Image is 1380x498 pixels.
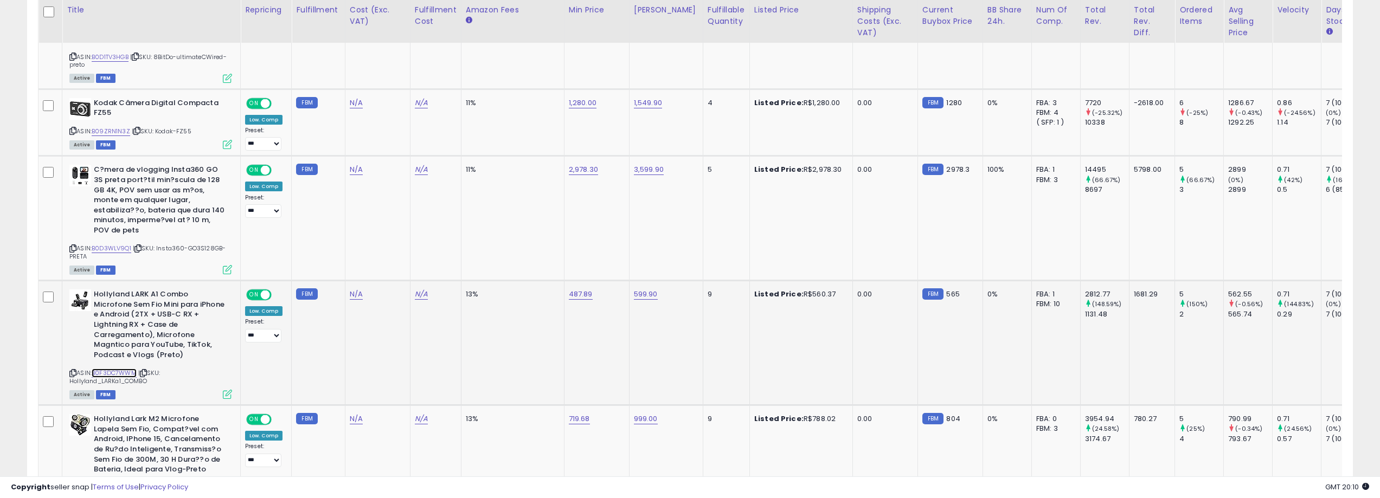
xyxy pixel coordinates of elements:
a: 3,599.90 [634,164,664,175]
div: 2812.77 [1085,289,1129,299]
small: FBM [296,413,317,424]
div: Shipping Costs (Exc. VAT) [857,4,913,38]
div: 793.67 [1228,434,1272,444]
div: 0% [987,414,1023,424]
div: Total Rev. [1085,4,1125,27]
img: 41stJl0SEYL._SL40_.jpg [69,165,91,186]
b: C?mera de vlogging Insta360 GO 3S preta port?til min?scula de 128 GB 4K, POV sem usar as m?os, mo... [94,165,226,238]
span: ON [247,166,261,175]
a: Privacy Policy [140,482,188,492]
span: | SKU: Insta360-GO3S128GB-PRETA [69,244,226,260]
div: Amazon Fees [466,4,560,16]
div: 4 [1179,434,1223,444]
div: 0.5 [1277,185,1321,195]
div: 9 [708,289,741,299]
b: Kodak Câmera Digital Compacta FZ55 [94,98,226,121]
div: 0.57 [1277,434,1321,444]
div: 0.29 [1277,309,1321,319]
small: FBM [922,413,943,424]
div: Fulfillment [296,4,340,16]
span: All listings currently available for purchase on Amazon [69,74,94,83]
a: 487.89 [569,289,593,300]
div: Title [67,4,236,16]
span: | SKU: Hollyland_LARKa1_COMBO [69,368,160,385]
div: ASIN: [69,98,232,148]
span: FBM [96,74,115,83]
div: Low. Comp [245,182,283,191]
b: Listed Price: [754,98,804,108]
div: 7 (100%) [1326,309,1370,319]
div: ASIN: [69,165,232,273]
span: ON [247,290,261,300]
div: Fulfillment Cost [415,4,457,27]
small: (25%) [1186,424,1205,433]
img: 41T8xBcN3YL._SL40_.jpg [69,98,91,120]
div: 5 [1179,414,1223,424]
a: B09ZRN1N3Z [92,127,130,136]
div: 3 [1179,185,1223,195]
div: R$560.37 [754,289,844,299]
div: Num of Comp. [1036,4,1076,27]
div: 6 (85.71%) [1326,185,1370,195]
b: Listed Price: [754,289,804,299]
div: seller snap | | [11,482,188,493]
small: (-25%) [1186,108,1208,117]
img: 51PNwUXTVxL._SL40_.jpg [69,414,91,436]
div: 1292.25 [1228,118,1272,127]
div: FBA: 3 [1036,98,1072,108]
span: All listings currently available for purchase on Amazon [69,140,94,150]
div: Cost (Exc. VAT) [350,4,406,27]
span: FBM [96,266,115,275]
a: 1,549.90 [634,98,662,108]
small: (0%) [1326,108,1341,117]
small: FBM [922,164,943,175]
div: -2618.00 [1134,98,1166,108]
a: 719.68 [569,413,590,424]
div: FBA: 1 [1036,289,1072,299]
div: Ordered Items [1179,4,1219,27]
div: Total Rev. Diff. [1134,4,1170,38]
div: 7 (100%) [1326,414,1370,424]
small: FBM [922,97,943,108]
div: 1131.48 [1085,309,1129,319]
div: Fulfillable Quantity [708,4,745,27]
small: (148.59%) [1092,300,1121,308]
div: 10338 [1085,118,1129,127]
a: N/A [350,164,363,175]
div: 8697 [1085,185,1129,195]
div: 1.14 [1277,118,1321,127]
div: 3954.94 [1085,414,1129,424]
small: (-0.43%) [1235,108,1262,117]
div: Preset: [245,443,283,467]
div: Listed Price [754,4,848,16]
b: Listed Price: [754,164,804,174]
b: Listed Price: [754,413,804,424]
div: Days In Stock [1326,4,1365,27]
span: OFF [270,99,287,108]
div: 0.00 [857,414,909,424]
small: (150%) [1186,300,1208,308]
span: 2978.3 [946,164,970,174]
a: B0D1TV3HGB [92,53,129,62]
div: Low. Comp [245,306,283,316]
span: FBM [96,390,115,399]
small: (-25.32%) [1092,108,1122,117]
div: 2899 [1228,165,1272,174]
span: All listings currently available for purchase on Amazon [69,390,94,399]
small: (24.58%) [1092,424,1119,433]
div: 7720 [1085,98,1129,108]
a: N/A [415,98,428,108]
span: All listings currently available for purchase on Amazon [69,266,94,275]
small: (144.83%) [1284,300,1313,308]
div: Preset: [245,194,283,218]
a: 1,280.00 [569,98,596,108]
div: FBM: 3 [1036,424,1072,434]
div: 5798.00 [1134,165,1166,174]
div: FBM: 4 [1036,108,1072,118]
div: Current Buybox Price [922,4,978,27]
span: 804 [946,413,960,424]
img: 41MoskIXQ5L._SL40_.jpg [69,289,91,311]
div: 2899 [1228,185,1272,195]
a: N/A [350,413,363,424]
div: 790.99 [1228,414,1272,424]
